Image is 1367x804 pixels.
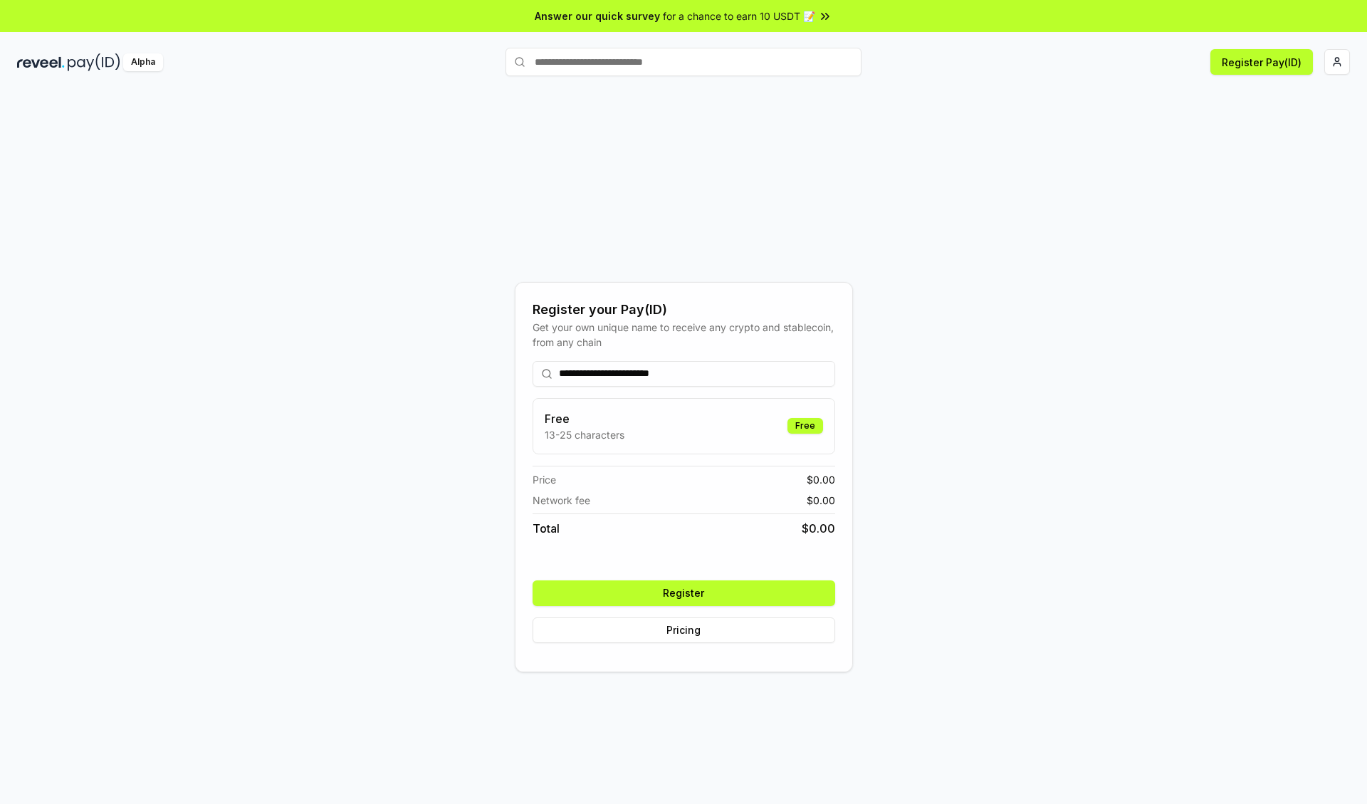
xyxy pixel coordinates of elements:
[533,300,835,320] div: Register your Pay(ID)
[533,493,590,508] span: Network fee
[545,410,624,427] h3: Free
[787,418,823,434] div: Free
[545,427,624,442] p: 13-25 characters
[533,617,835,643] button: Pricing
[533,520,560,537] span: Total
[802,520,835,537] span: $ 0.00
[68,53,120,71] img: pay_id
[663,9,815,24] span: for a chance to earn 10 USDT 📝
[17,53,65,71] img: reveel_dark
[535,9,660,24] span: Answer our quick survey
[123,53,163,71] div: Alpha
[533,320,835,350] div: Get your own unique name to receive any crypto and stablecoin, from any chain
[807,472,835,487] span: $ 0.00
[533,580,835,606] button: Register
[1210,49,1313,75] button: Register Pay(ID)
[533,472,556,487] span: Price
[807,493,835,508] span: $ 0.00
